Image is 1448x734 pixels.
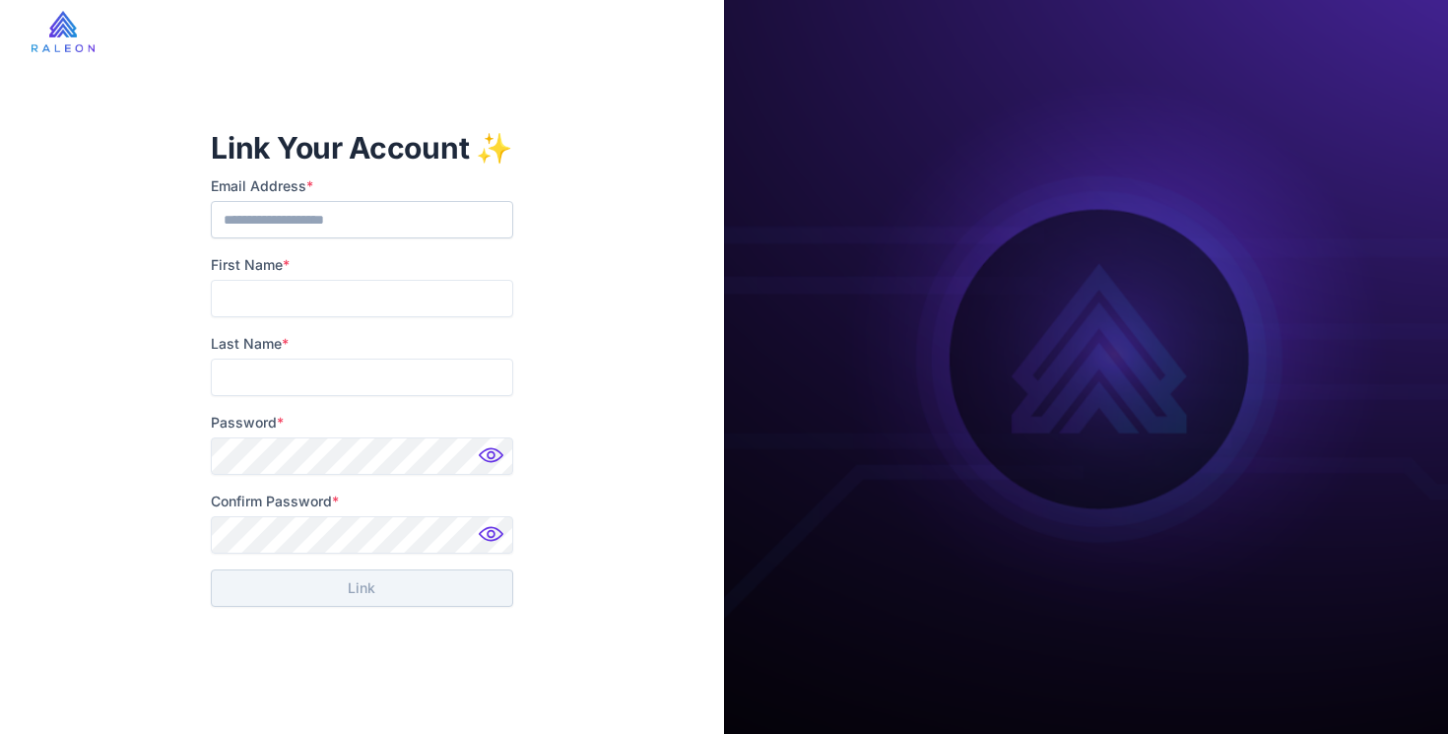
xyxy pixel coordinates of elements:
label: First Name [211,254,512,276]
label: Email Address [211,175,512,197]
h1: Link Your Account ✨ [211,128,512,167]
img: raleon-logo-whitebg.9aac0268.jpg [32,11,95,52]
label: Last Name [211,333,512,355]
button: Link [211,569,512,607]
label: Password [211,412,512,434]
img: Password hidden [474,520,513,560]
img: Password hidden [474,441,513,481]
label: Confirm Password [211,491,512,512]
